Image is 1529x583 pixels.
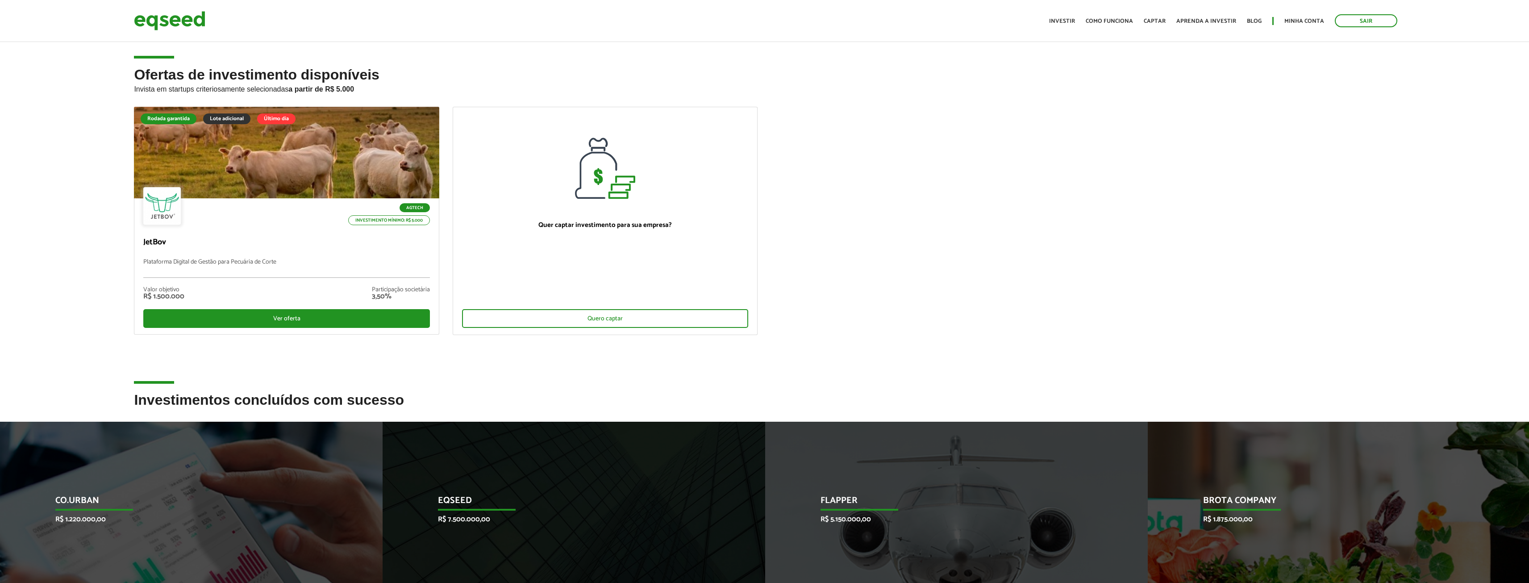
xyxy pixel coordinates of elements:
strong: a partir de R$ 5.000 [288,85,354,93]
a: Minha conta [1284,18,1324,24]
p: Flapper [821,495,1079,511]
div: Participação societária [372,287,430,293]
h2: Investimentos concluídos com sucesso [134,392,1395,421]
a: Quer captar investimento para sua empresa? Quero captar [453,107,758,335]
div: Último dia [257,113,296,124]
p: R$ 1.220.000,00 [55,515,314,524]
div: R$ 1.500.000 [143,293,184,300]
p: Plataforma Digital de Gestão para Pecuária de Corte [143,259,430,278]
p: Brota Company [1203,495,1462,511]
div: Lote adicional [203,113,250,124]
div: Rodada garantida [141,113,196,124]
div: 3,50% [372,293,430,300]
p: Agtech [400,203,430,212]
p: Co.Urban [55,495,314,511]
div: Quero captar [462,309,749,328]
p: JetBov [143,238,430,247]
p: R$ 7.500.000,00 [438,515,696,524]
p: Investimento mínimo: R$ 5.000 [348,215,430,225]
a: Sair [1335,14,1397,27]
a: Captar [1144,18,1166,24]
a: Investir [1049,18,1075,24]
p: R$ 5.150.000,00 [821,515,1079,524]
div: Valor objetivo [143,287,184,293]
img: EqSeed [134,9,205,33]
div: Ver oferta [143,309,430,328]
p: Invista em startups criteriosamente selecionadas [134,83,1395,93]
h2: Ofertas de investimento disponíveis [134,67,1395,107]
p: Quer captar investimento para sua empresa? [462,221,749,229]
p: R$ 1.875.000,00 [1203,515,1462,524]
p: EqSeed [438,495,696,511]
a: Rodada garantida Lote adicional Último dia Agtech Investimento mínimo: R$ 5.000 JetBov Plataforma... [134,107,439,335]
a: Blog [1247,18,1262,24]
a: Aprenda a investir [1176,18,1236,24]
a: Como funciona [1086,18,1133,24]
